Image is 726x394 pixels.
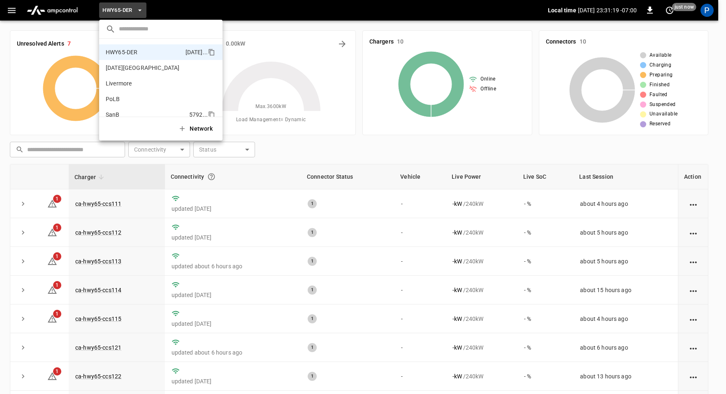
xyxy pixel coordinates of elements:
p: [DATE][GEOGRAPHIC_DATA] [106,64,187,72]
div: copy [207,47,216,57]
p: HWY65-DER [106,48,182,56]
div: copy [207,110,216,120]
button: Network [173,120,219,137]
p: Livermore [106,79,187,88]
p: SanB [106,111,186,119]
p: PoLB [106,95,186,103]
